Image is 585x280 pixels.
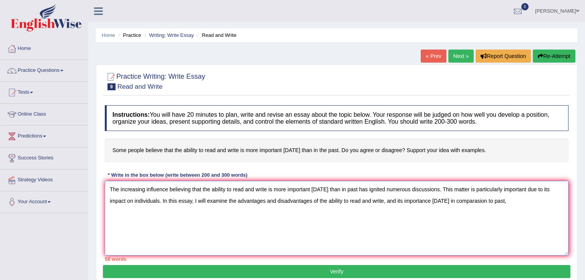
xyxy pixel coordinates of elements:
[448,50,474,63] a: Next »
[421,50,446,63] a: « Prev
[105,181,568,255] textarea: To enrich screen reader interactions, please activate Accessibility in Grammarly extension settings
[0,60,88,79] a: Practice Questions
[476,50,531,63] button: Report Question
[107,83,116,90] span: 9
[195,31,236,39] li: Read and Write
[116,31,141,39] li: Practice
[105,105,568,131] h4: You will have 20 minutes to plan, write and revise an essay about the topic below. Your response ...
[105,71,205,90] h2: Practice Writing: Write Essay
[533,50,575,63] button: Re-Attempt
[0,82,88,101] a: Tests
[521,3,529,10] span: 0
[112,111,150,118] b: Instructions:
[0,147,88,167] a: Success Stories
[117,83,163,90] small: Read and Write
[0,38,88,57] a: Home
[0,126,88,145] a: Predictions
[105,255,568,263] div: 58 words
[105,172,250,179] div: * Write in the box below (write between 200 and 300 words)
[149,32,194,38] a: Writing: Write Essay
[0,169,88,189] a: Strategy Videos
[102,32,115,38] a: Home
[105,139,568,162] h4: Some people believe that the ability to read and write is more important [DATE] than in the past....
[103,265,570,278] button: Verify
[0,191,88,210] a: Your Account
[0,104,88,123] a: Online Class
